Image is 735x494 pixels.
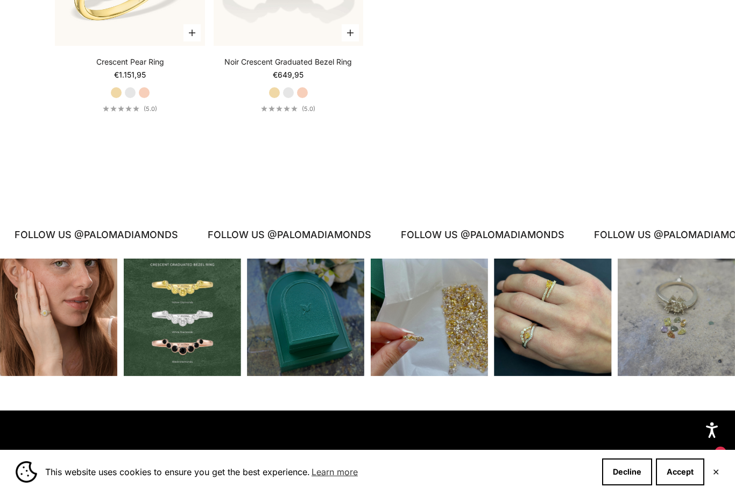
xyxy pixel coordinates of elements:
a: Noir Crescent Graduated Bezel Ring [224,57,352,67]
div: 5.0 out of 5.0 stars [103,106,139,112]
button: Close [712,469,719,475]
p: FOLLOW US @PALOMADIAMONDS [399,227,563,242]
p: FOLLOW US @PALOMADIAMONDS [206,227,370,242]
p: FOLLOW US @PALOMADIAMONDS [13,227,176,242]
div: Instagram post opens in a popup [618,259,735,376]
div: Instagram post opens in a popup [124,259,241,376]
button: Accept [656,458,704,485]
div: Instagram post opens in a popup [371,259,488,376]
sale-price: €1.151,95 [114,69,146,80]
div: Instagram post opens in a popup [247,259,364,376]
a: Crescent Pear Ring [96,57,164,67]
a: 5.0 out of 5.0 stars(5.0) [103,105,157,113]
a: 5.0 out of 5.0 stars(5.0) [261,105,315,113]
sale-price: €649,95 [273,69,303,80]
span: (5.0) [144,105,157,113]
button: Decline [602,458,652,485]
div: Instagram post opens in a popup [494,259,611,376]
img: Cookie banner [16,461,37,483]
div: 5.0 out of 5.0 stars [261,106,298,112]
span: (5.0) [302,105,315,113]
span: This website uses cookies to ensure you get the best experience. [45,464,593,480]
a: Learn more [310,464,359,480]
